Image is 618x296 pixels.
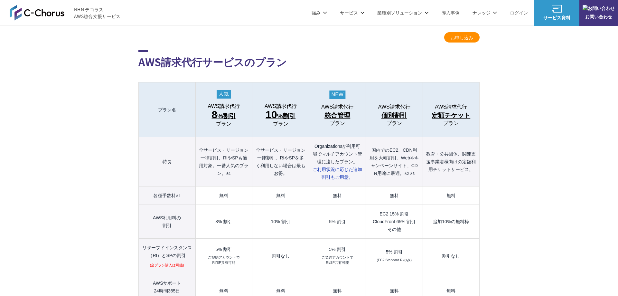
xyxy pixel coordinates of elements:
[423,137,479,186] th: 教育・公共団体、関連支援事業者様向けの定額利用チケットサービス。
[256,103,305,127] a: AWS請求代行 10%割引プラン
[266,110,295,121] span: %割引
[10,5,64,20] img: AWS総合支援サービス C-Chorus
[195,186,252,205] td: 無料
[309,186,366,205] td: 無料
[199,103,249,127] a: AWS請求代行 8%割引 プラン
[340,9,364,16] p: サービス
[423,205,479,239] td: 追加10%の無料枠
[387,120,402,126] span: プラン
[369,250,419,254] div: 5% 割引
[404,172,415,176] small: ※2 ※3
[324,110,350,120] span: 統合管理
[330,120,345,126] span: プラン
[377,258,412,263] small: (EC2 Standard RIのみ)
[139,137,196,186] th: 特長
[534,14,579,21] span: サービス資料
[361,34,398,41] a: 請求代行 導入事例
[150,263,184,268] small: (全プラン購入は可能)
[139,205,196,239] th: AWS利用料の 割引
[423,239,479,274] td: 割引なし
[265,103,297,109] span: AWS請求代行
[195,205,252,239] td: 8% 割引
[321,34,352,41] a: 特長・メリット
[473,9,497,16] p: ナレッジ
[426,104,476,126] a: AWS請求代行 定額チケットプラン
[423,186,479,205] td: 無料
[176,194,181,198] small: ※1
[74,6,121,20] span: NHN テコラス AWS総合支援サービス
[313,104,362,126] a: AWS請求代行 統合管理プラン
[435,104,467,110] span: AWS請求代行
[252,205,309,239] td: 10% 割引
[212,109,218,120] span: 8
[313,167,362,180] span: ご利用状況に応じた
[366,205,423,239] td: EC2 15% 割引 CloudFront 65% 割引 その他
[208,255,240,265] small: ご契約アカウントで RI/SP共有可能
[199,247,249,252] div: 5% 割引
[226,172,231,176] small: ※1
[321,104,353,110] span: AWS請求代行
[579,13,618,20] span: お問い合わせ
[273,121,288,127] span: プラン
[312,9,327,16] p: 強み
[138,50,480,69] h2: AWS請求代行サービスのプラン
[366,186,423,205] td: 無料
[280,34,312,41] a: 請求代行プラン
[444,32,480,43] a: お申し込み
[195,137,252,186] th: 全サービス・リージョン一律割引、RIやSPも適用対象。一番人気のプラン。
[378,104,410,110] span: AWS請求代行
[407,34,435,41] a: よくある質問
[510,9,528,16] a: ログイン
[309,205,366,239] td: 5% 割引
[366,137,423,186] th: 国内でのEC2、CDN利用を大幅割引。Webやキャンペーンサイト、CDN用途に最適。
[313,247,362,252] div: 5% 割引
[252,186,309,205] td: 無料
[252,239,309,274] td: 割引なし
[252,137,309,186] th: 全サービス・リージョン一律割引、RIやSPを多く利用しない場合は最もお得。
[139,186,196,205] th: 各種手数料
[139,82,196,137] th: プラン名
[552,5,562,13] img: AWS総合支援サービス C-Chorus サービス資料
[266,109,277,120] span: 10
[208,103,240,109] span: AWS請求代行
[10,5,121,20] a: AWS総合支援サービス C-Chorus NHN テコラスAWS総合支援サービス
[377,9,429,16] p: 業種別ソリューション
[442,9,460,16] a: 導入事例
[139,239,196,274] th: リザーブドインスタンス （RI）とSPの割引
[322,255,353,265] small: ご契約アカウントで RI/SP共有可能
[444,34,480,41] span: お申し込み
[381,110,407,120] span: 個別割引
[369,104,419,126] a: AWS請求代行 個別割引プラン
[216,121,231,127] span: プラン
[309,137,366,186] th: Organizationsが利用可能でマルチアカウント管理に適したプラン。
[212,110,236,121] span: %割引
[443,120,459,126] span: プラン
[583,5,615,12] img: お問い合わせ
[432,110,470,120] span: 定額チケット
